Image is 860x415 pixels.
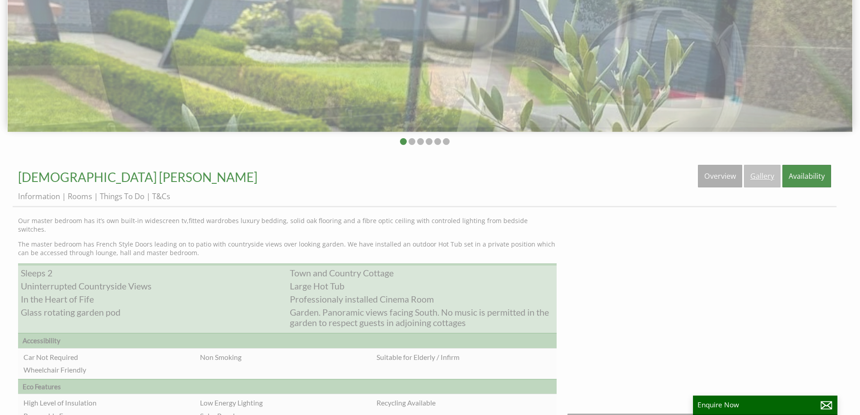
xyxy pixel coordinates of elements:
th: Accessibility [18,333,557,348]
li: Car Not Required [23,351,199,364]
a: Rooms [68,191,92,201]
li: Glass rotating garden pod [18,306,287,319]
th: Eco Features [18,379,557,394]
li: Professionaly installed Cinema Room [287,293,556,306]
li: Large Hot Tub [287,280,556,293]
li: In the Heart of Fife [18,293,287,306]
li: Sleeps 2 [18,266,287,280]
a: Overview [698,165,742,187]
a: Availability [782,165,831,187]
p: Our master bedroom has it’s own built-in widescreen tv,fitted wardrobes luxury bedding, solid oak... [18,216,557,233]
li: Town and Country Cottage [287,266,556,280]
li: Non Smoking [199,351,376,364]
li: Suitable for Elderly / Infirm [376,351,552,364]
a: T&Cs [152,191,170,201]
li: Wheelchair Friendly [23,364,199,376]
a: Things To Do [100,191,144,201]
a: [DEMOGRAPHIC_DATA] [PERSON_NAME] [18,169,257,185]
li: Low Energy Lighting [199,396,376,409]
p: The master bedroom has French Style Doors leading on to patio with countryside views over looking... [18,240,557,257]
p: Enquire Now [697,400,833,410]
li: High Level of Insulation [23,396,199,409]
li: Recycling Available [376,396,552,409]
a: Information [18,191,60,201]
a: Gallery [744,165,781,187]
li: Uninterrupted Countryside Views [18,280,287,293]
li: Garden. Panoramic views facing South. No music is permitted in the garden to respect guests in ad... [287,306,556,329]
